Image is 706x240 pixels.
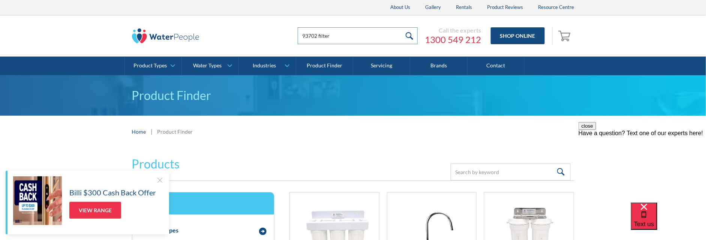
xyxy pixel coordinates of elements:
div: Call the experts [425,27,481,34]
h2: Products [132,155,180,173]
a: Home [132,128,146,136]
iframe: podium webchat widget bubble [631,203,706,240]
a: Shop Online [491,27,545,44]
h3: Filter by [138,200,268,207]
div: Product Finder [157,128,193,136]
a: Contact [468,57,525,75]
input: Search products [298,27,418,44]
a: Water Types [182,57,238,75]
a: Product Finder [296,57,353,75]
a: Open empty cart [556,27,574,45]
div: Water Types [193,63,222,69]
h1: Product Finder [132,86,574,104]
input: Search by keyword [451,164,571,180]
img: Billi $300 Cash Back Offer [13,176,62,225]
img: shopping cart [558,30,573,42]
a: Industries [239,57,295,75]
iframe: podium webchat widget prompt [579,122,706,212]
div: Industries [253,63,276,69]
div: | [150,127,154,136]
a: 1300 549 212 [425,34,481,45]
a: Servicing [353,57,410,75]
h5: Billi $300 Cash Back Offer [69,187,156,198]
div: Product Types [133,63,167,69]
a: View Range [69,202,121,219]
a: Product Types [125,57,181,75]
img: The Water People [132,28,199,43]
a: Brands [410,57,467,75]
